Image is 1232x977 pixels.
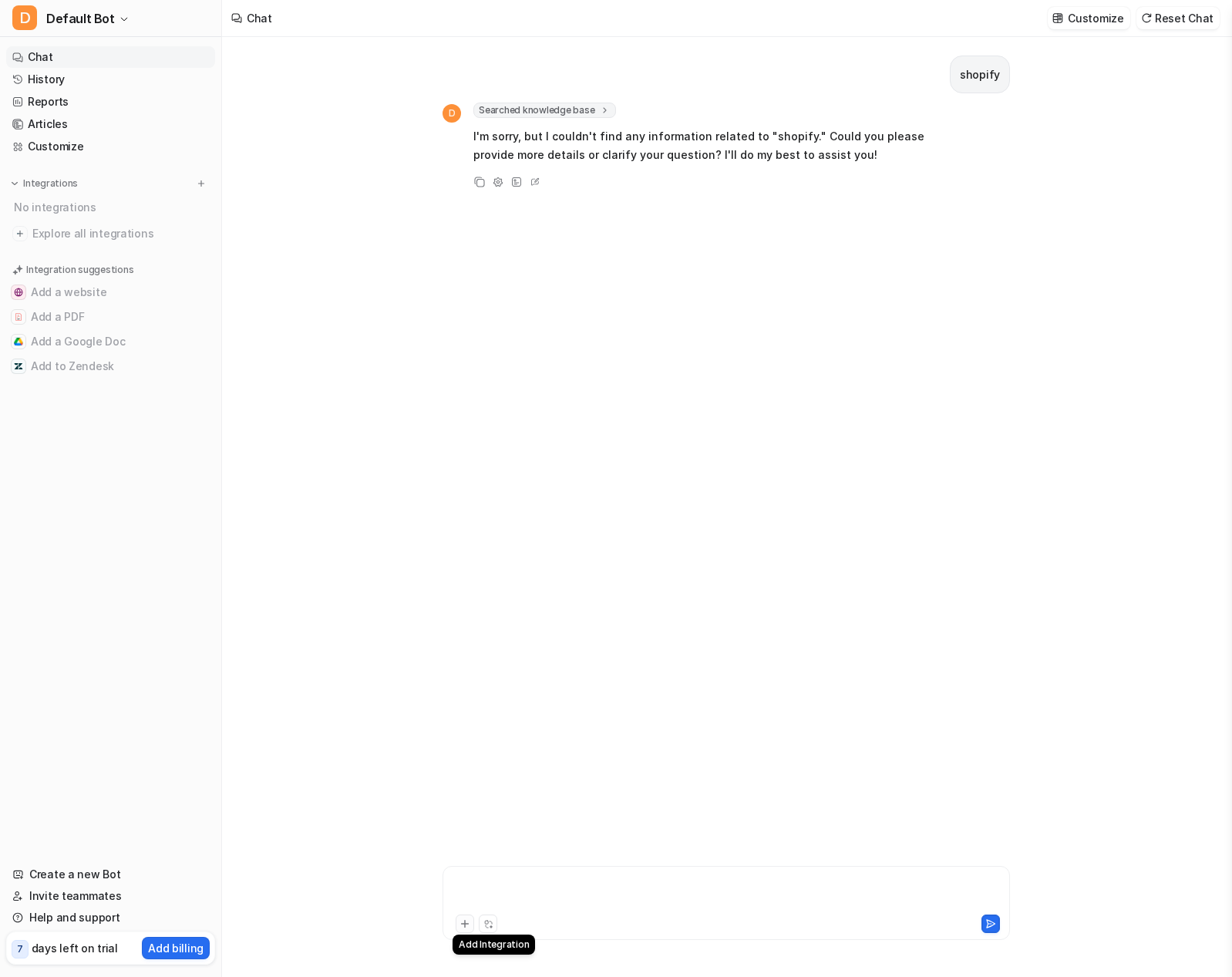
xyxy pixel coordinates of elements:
[6,329,215,354] button: Add a Google DocAdd a Google Doc
[14,337,23,346] img: Add a Google Doc
[14,312,23,322] img: Add a PDF
[1052,12,1063,24] img: customize
[6,91,215,113] a: Reports
[32,940,118,956] p: days left on trial
[6,885,215,907] a: Invite teammates
[453,935,535,955] div: Add Integration
[6,305,215,329] button: Add a PDFAdd a PDF
[6,69,215,90] a: History
[17,942,23,956] p: 7
[6,46,215,68] a: Chat
[6,113,215,135] a: Articles
[6,354,215,379] button: Add to ZendeskAdd to Zendesk
[32,221,209,246] span: Explore all integrations
[960,66,1000,84] p: shopify
[9,178,20,189] img: expand menu
[12,5,37,30] span: D
[6,176,82,191] button: Integrations
[1048,7,1129,29] button: Customize
[148,940,204,956] p: Add billing
[14,288,23,297] img: Add a website
[6,223,215,244] a: Explore all integrations
[26,263,133,277] p: Integration suggestions
[12,226,28,241] img: explore all integrations
[6,280,215,305] button: Add a websiteAdd a website
[473,127,924,164] p: I'm sorry, but I couldn't find any information related to "shopify." Could you please provide mor...
[6,864,215,885] a: Create a new Bot
[1136,7,1220,29] button: Reset Chat
[9,194,215,220] div: No integrations
[1141,12,1152,24] img: reset
[46,8,115,29] span: Default Bot
[1068,10,1123,26] p: Customize
[443,104,461,123] span: D
[247,10,272,26] div: Chat
[473,103,616,118] span: Searched knowledge base
[142,937,210,959] button: Add billing
[23,177,78,190] p: Integrations
[196,178,207,189] img: menu_add.svg
[6,907,215,928] a: Help and support
[14,362,23,371] img: Add to Zendesk
[6,136,215,157] a: Customize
